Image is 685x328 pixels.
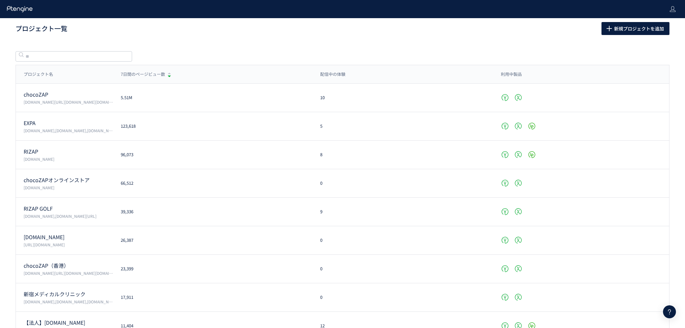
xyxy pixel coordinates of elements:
div: 0 [312,266,493,272]
p: RIZAP [24,148,113,155]
div: 66,512 [113,180,312,186]
div: 39,336 [113,209,312,215]
p: vivana.jp,expa-official.jp,reserve-expa.jp [24,128,113,133]
h1: プロジェクト一覧 [16,24,587,33]
p: 新宿メディカルクリニック [24,290,113,298]
div: 5.51M [113,95,312,101]
span: 利用中製品 [501,71,522,77]
span: 新規プロジェクトを追加 [614,22,664,35]
p: chocoZAP [24,91,113,98]
span: 配信中の体験 [320,71,345,77]
div: 0 [312,237,493,243]
p: chocoZAP（香港） [24,262,113,269]
div: 17,911 [113,294,312,300]
button: 新規プロジェクトを追加 [601,22,669,35]
p: chocozap-hk.com/,chocozaphk.gymmasteronline.com/,hk.chocozap-global.com/ [24,270,113,276]
div: 123,618 [113,123,312,129]
div: 8 [312,152,493,158]
div: 0 [312,180,493,186]
p: medical.chocozap.jp [24,233,113,241]
span: プロジェクト名 [24,71,53,77]
div: 9 [312,209,493,215]
span: 7日間のページビュー数 [121,71,165,77]
p: www.rizap.jp [24,156,113,162]
div: 23,399 [113,266,312,272]
p: chocoZAPオンラインストア [24,176,113,184]
p: EXPA [24,119,113,127]
div: 10 [312,95,493,101]
p: www.rizap-golf.jp,rizap-golf.ns-test.work/lp/3anniversary-cp/ [24,213,113,219]
div: 0 [312,294,493,300]
div: 5 [312,123,493,129]
p: https://medical.chocozap.jp [24,242,113,247]
p: RIZAP GOLF [24,205,113,212]
p: chocozap.shop [24,185,113,190]
p: shinjuku3chome-medical.jp,shinjuku3-mc.reserve.ne.jp,www.shinjukumc.com/,shinjukumc.net/,smc-glp1... [24,299,113,304]
div: 96,073 [113,152,312,158]
p: chocozap.jp/,zap-id.jp/,web.my-zap.jp/,liff.campaign.chocozap.sumiyoku.jp/ [24,99,113,105]
div: 26,387 [113,237,312,243]
p: 【法人】rizap.jp [24,319,113,326]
